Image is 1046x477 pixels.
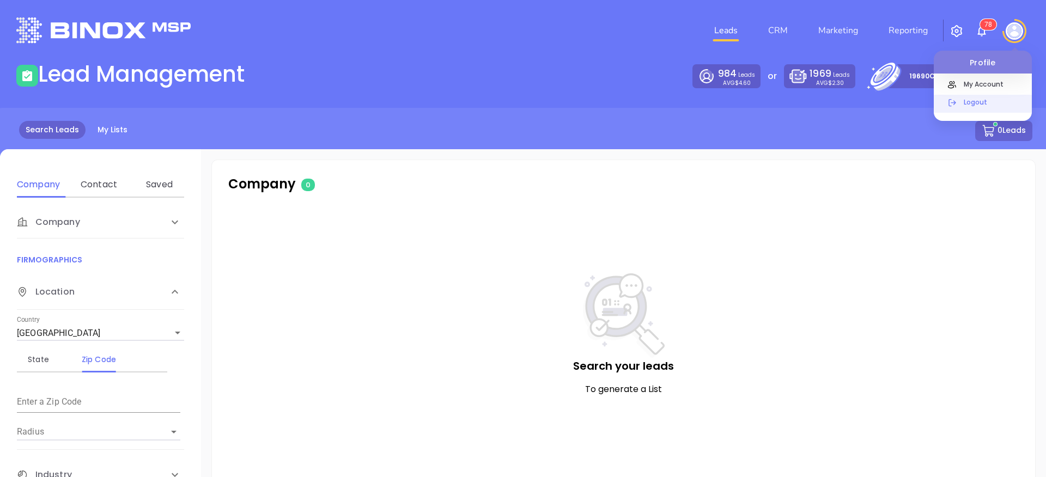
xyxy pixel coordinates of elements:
[958,78,1032,90] p: My Account
[17,353,60,366] div: State
[583,273,665,358] img: NoSearch
[718,67,755,81] p: Leads
[77,353,120,366] div: Zip Code
[975,25,988,38] img: iconNotification
[764,20,792,41] a: CRM
[17,178,60,191] div: Company
[816,81,844,85] p: AVG
[934,77,1032,95] a: My Account
[810,67,831,80] span: 1969
[710,20,742,41] a: Leads
[166,424,181,439] button: Open
[77,178,120,191] div: Contact
[1006,22,1023,40] img: user
[828,79,844,87] span: $2.30
[958,96,1032,108] p: Logout
[91,121,134,139] a: My Lists
[228,174,497,194] p: Company
[980,19,996,30] sup: 78
[950,25,963,38] img: iconSetting
[988,21,992,28] span: 8
[984,21,988,28] span: 7
[38,61,245,87] h1: Lead Management
[234,383,1013,396] p: To generate a List
[19,121,86,139] a: Search Leads
[723,81,751,85] p: AVG
[735,79,751,87] span: $4.60
[768,70,777,83] p: or
[16,17,191,43] img: logo
[17,325,184,342] div: [GEOGRAPHIC_DATA]
[17,274,184,310] div: Location
[975,121,1032,141] button: 0Leads
[718,67,737,80] span: 984
[138,178,181,191] div: Saved
[17,317,40,323] label: Country
[934,51,1032,69] p: Profile
[17,254,184,266] p: FIRMOGRAPHICS
[17,285,75,298] span: Location
[17,206,184,238] div: Company
[884,20,932,41] a: Reporting
[301,179,315,191] span: 0
[814,20,862,41] a: Marketing
[17,216,80,229] span: Company
[810,67,849,81] p: Leads
[909,71,956,82] p: 19690 Credits
[234,358,1013,374] p: Search your leads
